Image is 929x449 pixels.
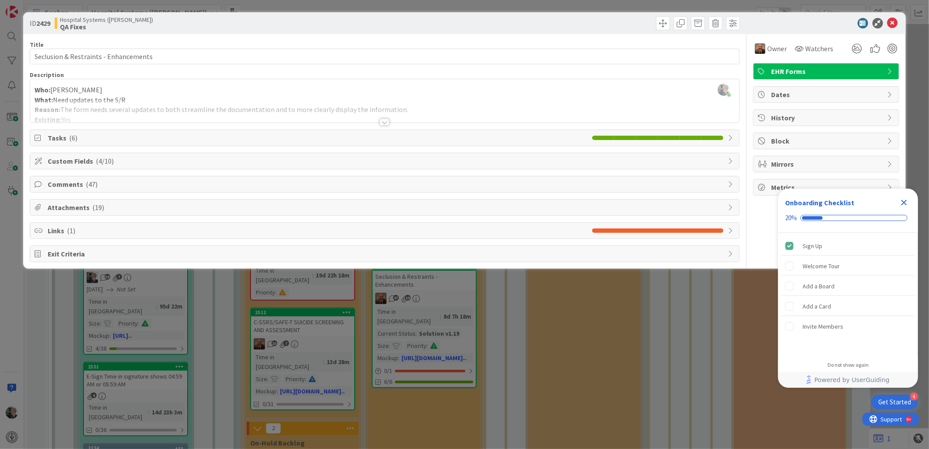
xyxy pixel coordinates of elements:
[878,398,911,407] div: Get Started
[35,95,735,105] p: Need updates to the S/R
[828,361,869,368] div: Do not show again
[755,43,765,54] img: JS
[771,159,883,169] span: Mirrors
[771,136,883,146] span: Block
[771,182,883,193] span: Metrics
[778,189,918,388] div: Checklist Container
[771,89,883,100] span: Dates
[910,393,918,400] div: 4
[778,233,918,356] div: Checklist items
[782,297,915,316] div: Add a Card is incomplete.
[35,95,53,104] strong: What:
[803,241,822,251] div: Sign Up
[35,85,50,94] strong: Who:
[767,43,787,54] span: Owner
[771,112,883,123] span: History
[30,18,50,28] span: ID
[48,156,723,166] span: Custom Fields
[48,133,588,143] span: Tasks
[785,197,854,208] div: Onboarding Checklist
[60,16,153,23] span: Hospital Systems ([PERSON_NAME])
[871,395,918,410] div: Open Get Started checklist, remaining modules: 4
[814,375,890,385] span: Powered by UserGuiding
[803,281,835,291] div: Add a Board
[30,71,64,79] span: Description
[782,372,914,388] a: Powered by UserGuiding
[803,321,843,332] div: Invite Members
[92,203,104,212] span: ( 19 )
[785,214,797,222] div: 20%
[48,249,723,259] span: Exit Criteria
[897,196,911,210] div: Close Checklist
[803,261,840,271] div: Welcome Tour
[782,236,915,256] div: Sign Up is complete.
[30,41,44,49] label: Title
[48,202,723,213] span: Attachments
[18,1,40,12] span: Support
[69,133,77,142] span: ( 6 )
[805,43,834,54] span: Watchers
[36,19,50,28] b: 2429
[48,225,588,236] span: Links
[803,301,831,312] div: Add a Card
[771,66,883,77] span: EHR Forms
[782,277,915,296] div: Add a Board is incomplete.
[67,226,75,235] span: ( 1 )
[86,180,98,189] span: ( 47 )
[60,23,153,30] b: QA Fixes
[718,84,730,96] img: x9GsnaifSX4ialCBneLb6lDLYCDDhe1p.jpg
[96,157,114,165] span: ( 4/10 )
[782,317,915,336] div: Invite Members is incomplete.
[782,256,915,276] div: Welcome Tour is incomplete.
[785,214,911,222] div: Checklist progress: 20%
[30,49,740,64] input: type card name here...
[48,179,723,189] span: Comments
[35,85,735,95] p: [PERSON_NAME]
[44,4,49,11] div: 9+
[778,372,918,388] div: Footer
